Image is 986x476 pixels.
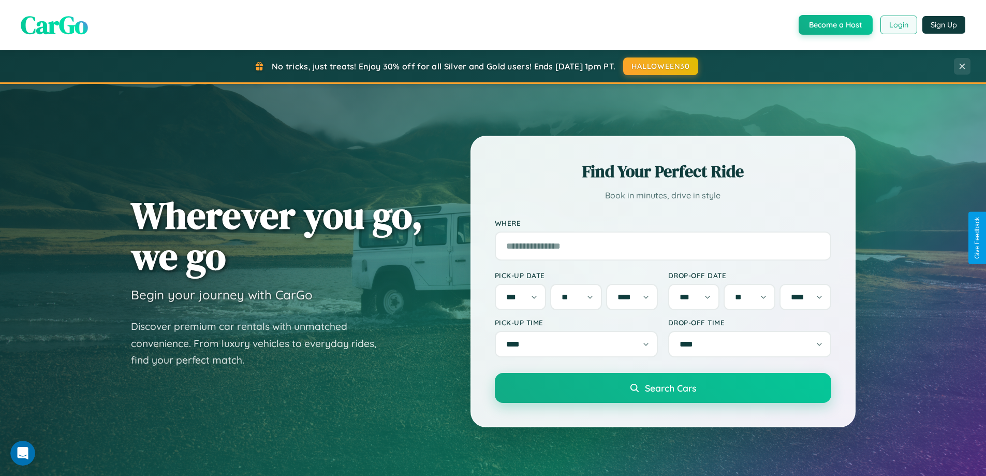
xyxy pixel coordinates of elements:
[131,318,390,369] p: Discover premium car rentals with unmatched convenience. From luxury vehicles to everyday rides, ...
[272,61,615,71] span: No tricks, just treats! Enjoy 30% off for all Silver and Gold users! Ends [DATE] 1pm PT.
[623,57,698,75] button: HALLOWEEN30
[645,382,696,394] span: Search Cars
[668,318,831,327] label: Drop-off Time
[495,160,831,183] h2: Find Your Perfect Ride
[131,287,313,302] h3: Begin your journey with CarGo
[880,16,917,34] button: Login
[668,271,831,280] label: Drop-off Date
[495,219,831,227] label: Where
[974,217,981,259] div: Give Feedback
[799,15,873,35] button: Become a Host
[922,16,965,34] button: Sign Up
[495,188,831,203] p: Book in minutes, drive in style
[131,195,423,277] h1: Wherever you go, we go
[495,373,831,403] button: Search Cars
[495,318,658,327] label: Pick-up Time
[10,441,35,466] iframe: Intercom live chat
[495,271,658,280] label: Pick-up Date
[21,8,88,42] span: CarGo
